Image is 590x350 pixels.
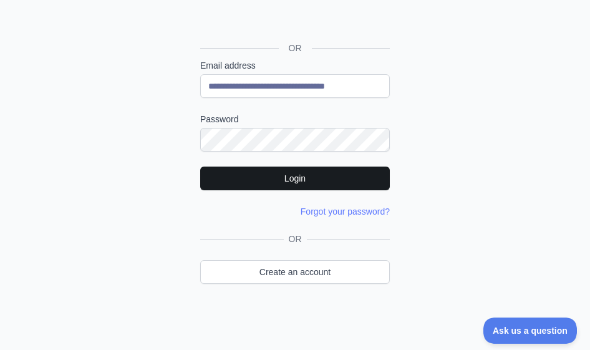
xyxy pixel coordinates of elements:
[284,233,307,245] span: OR
[200,260,390,284] a: Create an account
[194,6,394,34] iframe: Sign in with Google Button
[200,167,390,190] button: Login
[200,113,390,125] label: Password
[200,59,390,72] label: Email address
[301,207,390,216] a: Forgot your password?
[279,42,312,54] span: OR
[483,318,578,344] iframe: Toggle Customer Support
